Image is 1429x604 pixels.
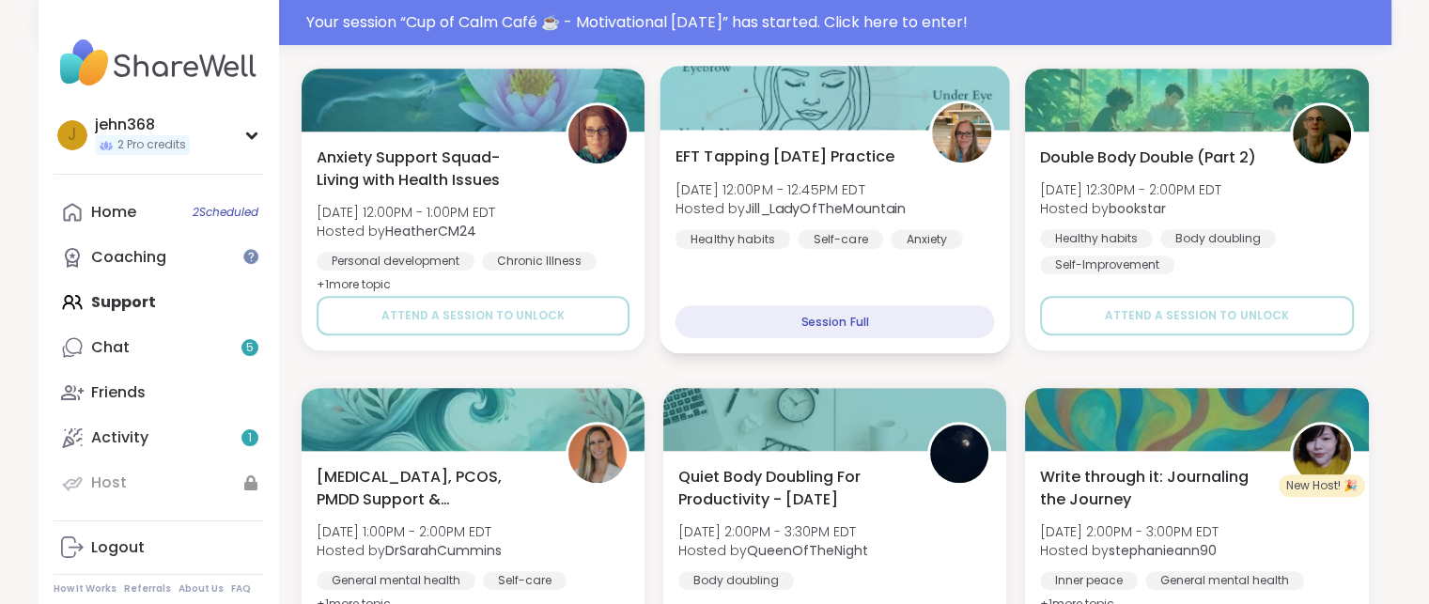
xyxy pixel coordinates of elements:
[568,425,627,483] img: DrSarahCummins
[1105,307,1288,324] span: Attend a session to unlock
[1040,541,1219,560] span: Hosted by
[675,145,894,167] span: EFT Tapping [DATE] Practice
[117,137,186,153] span: 2 Pro credits
[678,571,794,590] div: Body doubling
[91,427,148,448] div: Activity
[675,179,906,198] span: [DATE] 12:00PM - 12:45PM EDT
[246,340,254,356] span: 5
[54,30,263,96] img: ShareWell Nav Logo
[1040,147,1256,169] span: Double Body Double (Part 2)
[317,222,495,240] span: Hosted by
[54,582,116,596] a: How It Works
[678,466,907,511] span: Quiet Body Doubling For Productivity - [DATE]
[231,582,251,596] a: FAQ
[1279,474,1365,497] div: New Host! 🎉
[385,541,502,560] b: DrSarahCummins
[317,203,495,222] span: [DATE] 12:00PM - 1:00PM EDT
[1040,571,1138,590] div: Inner peace
[381,307,565,324] span: Attend a session to unlock
[745,199,906,218] b: Jill_LadyOfTheMountain
[1160,229,1276,248] div: Body doubling
[678,541,868,560] span: Hosted by
[91,472,127,493] div: Host
[317,522,502,541] span: [DATE] 1:00PM - 2:00PM EDT
[1109,199,1166,218] b: bookstar
[91,382,146,403] div: Friends
[798,229,883,248] div: Self-care
[1040,296,1353,335] button: Attend a session to unlock
[95,115,190,135] div: jehn368
[1040,466,1268,511] span: Write through it: Journaling the Journey
[243,249,258,264] iframe: Spotlight
[54,460,263,505] a: Host
[482,252,597,271] div: Chronic Illness
[91,202,136,223] div: Home
[317,571,475,590] div: General mental health
[1145,571,1304,590] div: General mental health
[91,537,145,558] div: Logout
[91,337,130,358] div: Chat
[68,123,76,147] span: j
[54,370,263,415] a: Friends
[193,205,258,220] span: 2 Scheduled
[124,582,171,596] a: Referrals
[1040,180,1221,199] span: [DATE] 12:30PM - 2:00PM EDT
[1040,199,1221,218] span: Hosted by
[1040,256,1174,274] div: Self-Improvement
[317,466,545,511] span: [MEDICAL_DATA], PCOS, PMDD Support & Empowerment
[91,247,166,268] div: Coaching
[932,103,991,163] img: Jill_LadyOfTheMountain
[179,582,224,596] a: About Us
[317,252,474,271] div: Personal development
[1293,105,1351,163] img: bookstar
[1040,522,1219,541] span: [DATE] 2:00PM - 3:00PM EDT
[317,147,545,192] span: Anxiety Support Squad- Living with Health Issues
[483,571,567,590] div: Self-care
[747,541,868,560] b: QueenOfTheNight
[1109,541,1217,560] b: stephanieann90
[930,425,988,483] img: QueenOfTheNight
[678,522,868,541] span: [DATE] 2:00PM - 3:30PM EDT
[1293,425,1351,483] img: stephanieann90
[568,105,627,163] img: HeatherCM24
[385,222,476,240] b: HeatherCM24
[891,229,963,248] div: Anxiety
[1040,229,1153,248] div: Healthy habits
[317,296,629,335] button: Attend a session to unlock
[306,11,1380,34] div: Your session “ Cup of Calm Café ☕️ - Motivational [DATE] ” has started. Click here to enter!
[675,305,994,338] div: Session Full
[54,325,263,370] a: Chat5
[54,525,263,570] a: Logout
[675,199,906,218] span: Hosted by
[248,430,252,446] span: 1
[54,190,263,235] a: Home2Scheduled
[317,541,502,560] span: Hosted by
[54,415,263,460] a: Activity1
[675,229,789,248] div: Healthy habits
[54,235,263,280] a: Coaching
